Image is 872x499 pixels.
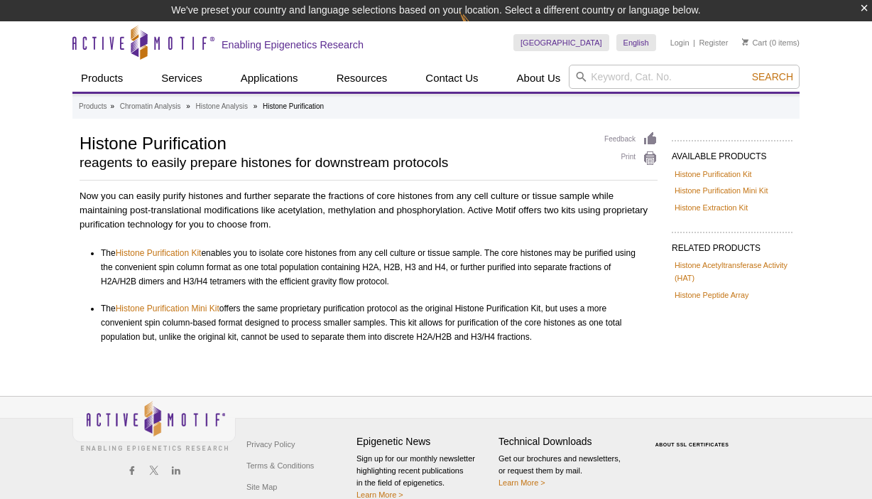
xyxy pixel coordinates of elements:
[80,132,590,153] h1: Histone Purification
[72,65,131,92] a: Products
[196,100,248,113] a: Histone Analysis
[742,38,767,48] a: Cart
[356,436,491,448] h4: Epigenetic News
[153,65,211,92] a: Services
[186,102,190,110] li: »
[672,140,792,166] h2: AVAILABLE PRODUCTS
[101,301,645,344] li: The offers the same proprietary purification protocol as the original Histone Purification Kit, b...
[263,102,324,110] li: Histone Purification
[243,476,280,498] a: Site Map
[80,189,658,232] p: Now you can easily purify histones and further separate the fractions of core histones from any c...
[120,100,181,113] a: Chromatin Analysis
[508,65,569,92] a: About Us
[72,397,236,454] img: Active Motif,
[655,442,729,447] a: ABOUT SSL CERTIFICATES
[675,259,790,284] a: Histone Acetyltransferase Activity (HAT)
[641,422,747,453] table: Click to Verify - This site chose Symantec SSL for secure e-commerce and confidential communicati...
[569,65,800,89] input: Keyword, Cat. No.
[79,100,107,113] a: Products
[748,70,797,83] button: Search
[232,65,307,92] a: Applications
[498,478,545,487] a: Learn More >
[110,102,114,110] li: »
[101,246,645,289] li: The enables you to isolate core histones from any cell culture or tissue sample. The core histone...
[675,184,768,197] a: Histone Purification Mini Kit
[328,65,396,92] a: Resources
[498,436,633,448] h4: Technical Downloads
[742,38,748,45] img: Your Cart
[356,490,403,499] a: Learn More >
[675,289,748,301] a: Histone Peptide Array
[742,34,800,51] li: (0 items)
[459,11,497,44] img: Change Here
[675,168,752,181] a: Histone Purification Kit
[243,434,298,455] a: Privacy Policy
[752,71,793,82] span: Search
[243,455,317,476] a: Terms & Conditions
[513,34,609,51] a: [GEOGRAPHIC_DATA]
[604,132,658,147] a: Feedback
[616,34,656,51] a: English
[80,156,590,169] h2: reagents to easily prepare histones for downstream protocols
[604,151,658,166] a: Print
[498,453,633,489] p: Get our brochures and newsletters, or request them by mail.
[670,38,690,48] a: Login
[672,232,792,257] h2: RELATED PRODUCTS
[699,38,728,48] a: Register
[222,38,364,51] h2: Enabling Epigenetics Research
[417,65,486,92] a: Contact Us
[675,201,748,214] a: Histone Extraction Kit
[116,246,202,260] a: Histone Purification Kit
[116,301,219,316] a: Histone Purification Mini Kit
[254,102,258,110] li: »
[693,34,695,51] li: |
